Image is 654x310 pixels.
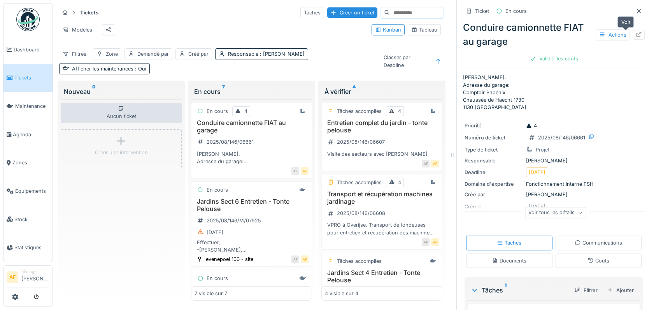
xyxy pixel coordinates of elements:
div: Modèles [59,24,96,35]
a: AF Manager[PERSON_NAME] [7,269,49,287]
div: Visite des secteurs avec [PERSON_NAME] [325,150,439,158]
div: AF [431,160,439,167]
div: [DATE] [207,229,223,236]
div: Demandé par [137,50,169,58]
div: Créé par [465,191,523,198]
div: Conduire camionnette FIAT au garage [463,21,645,49]
a: Maintenance [4,92,53,120]
span: Maintenance [15,102,49,110]
div: Type de ticket [465,146,523,153]
span: Dashboard [14,46,49,53]
img: Badge_color-CXgf-gQk.svg [16,8,40,31]
div: Voir tous les détails [525,207,586,218]
div: Coûts [587,257,609,264]
div: 2025/08/146/06607 [337,138,385,146]
a: Stock [4,205,53,234]
div: 4 [398,107,401,115]
li: [PERSON_NAME] [21,269,49,285]
div: AF [301,255,309,263]
div: 4 visible sur 4 [325,290,358,297]
div: Afficher les maintenances [72,65,146,72]
h3: Jardins Sect 4 Entretien - Tonte Pelouse [325,269,439,284]
div: AF [431,238,439,246]
span: Statistiques [14,244,49,251]
a: Tickets [4,64,53,92]
h3: Entretien complet du jardin - tonte pelouse [325,119,439,134]
div: Voir [617,16,634,28]
div: 7 visible sur 7 [195,290,227,297]
div: En cours [194,87,309,96]
div: 4 [244,107,247,115]
h3: Jardins Sect 6 Entretien - Tonte Pelouse [195,198,309,213]
div: Priorité [465,122,523,129]
a: Agenda [4,120,53,149]
div: AF [301,167,309,175]
div: En cours [207,107,228,115]
div: Tâches accomplies [337,179,382,186]
a: Statistiques [4,234,53,262]
sup: 7 [222,87,225,96]
div: En cours [207,275,228,282]
div: Valider les coûts [527,53,581,64]
p: [PERSON_NAME]. Adresse du garage: Comptoir Phoenix Chaussée de Haecht 1730 1130 [GEOGRAPHIC_DATA] [463,74,645,111]
a: Équipements [4,177,53,205]
span: Agenda [13,131,49,138]
div: VPRO à Overijse. Transport de tondeuses pour entretien et récupération des machines réparées [325,221,439,236]
div: AF [291,255,299,263]
sup: 0 [92,87,96,96]
div: 4 [398,179,401,186]
li: AF [7,271,18,283]
div: AF [291,167,299,175]
div: 2025/08/146/06661 [207,138,254,146]
div: Fonctionnement interne FSH [465,180,643,188]
div: Filtres [59,48,90,60]
div: Responsable [228,50,305,58]
div: Tableau [411,26,437,33]
div: Kanban [375,26,401,33]
div: Actions [596,29,630,41]
a: Zones [4,149,53,177]
span: : Oui [133,66,146,72]
div: Numéro de ticket [465,134,523,141]
div: AF [422,238,430,246]
div: Manager [21,269,49,275]
div: 4 [526,122,537,129]
div: Ajouter [604,285,637,296]
div: [DATE] [529,169,545,176]
div: 2025/08/146/06661 [538,134,585,141]
div: En cours [207,186,228,194]
div: Créer un ticket [327,7,377,18]
div: En cours [505,7,527,15]
div: evenepoel 100 - site [206,255,253,263]
div: Domaine d'expertise [465,180,523,188]
div: Tâches [497,239,521,247]
span: : [PERSON_NAME] [258,51,305,57]
div: À vérifier [324,87,439,96]
span: Stock [14,216,49,223]
div: Créé par [188,50,209,58]
div: Responsable [465,157,523,164]
div: Nouveau [64,87,179,96]
div: Tâches accomplies [337,107,382,115]
div: [PERSON_NAME] [465,191,643,198]
div: Effectuer; -[PERSON_NAME], - ELAGAGE LEGER, - DEBROUSSAILLAGE, -SOUFFLER LES PAPIERS PLUS CANNETT... [195,239,309,254]
div: 2025/08/146/M/07525 [207,217,261,224]
div: Créer une intervention [95,149,147,156]
span: Zones [12,159,49,166]
div: Tâches accomplies [337,257,382,265]
span: Tickets [14,74,49,81]
div: 2025/08/146/06608 [337,210,385,217]
sup: 1 [505,285,507,295]
sup: 4 [352,87,356,96]
div: Tâches [471,285,568,295]
span: Équipements [15,187,49,195]
div: AF [422,160,430,167]
div: Communications [575,239,622,247]
div: Zone [106,50,118,58]
h3: Transport et récupération machines jardinage [325,190,439,205]
div: Documents [492,257,526,264]
div: [PERSON_NAME]. Adresse du garage: Comptoir Phoenix Chaussée de Haecht 1730 1130 [GEOGRAPHIC_DATA] [195,150,309,165]
h3: Conduire camionnette FIAT au garage [195,119,309,134]
a: Dashboard [4,35,53,64]
div: Filtrer [571,285,601,296]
